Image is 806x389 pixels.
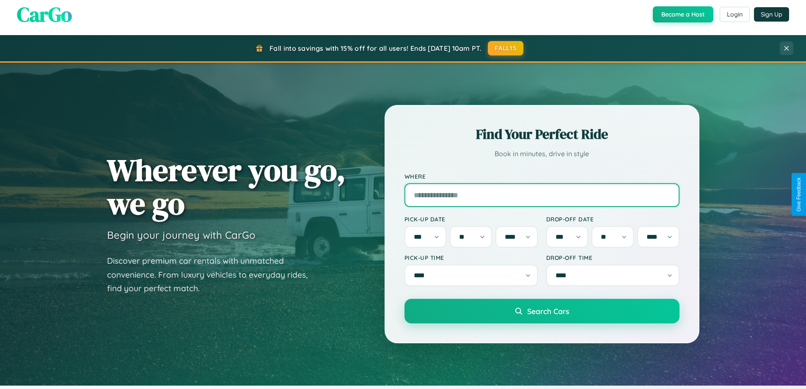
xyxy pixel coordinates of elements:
button: Login [720,7,750,22]
label: Pick-up Date [404,215,538,223]
button: Search Cars [404,299,679,323]
p: Discover premium car rentals with unmatched convenience. From luxury vehicles to everyday rides, ... [107,254,319,295]
button: FALL15 [488,41,523,55]
button: Sign Up [754,7,789,22]
p: Book in minutes, drive in style [404,148,679,160]
label: Where [404,173,679,180]
span: Search Cars [527,306,569,316]
h1: Wherever you go, we go [107,153,346,220]
h3: Begin your journey with CarGo [107,229,256,241]
h2: Find Your Perfect Ride [404,125,679,143]
div: Give Feedback [796,177,802,212]
label: Pick-up Time [404,254,538,261]
span: CarGo [17,0,72,28]
button: Become a Host [653,6,713,22]
span: Fall into savings with 15% off for all users! Ends [DATE] 10am PT. [270,44,481,52]
label: Drop-off Date [546,215,679,223]
label: Drop-off Time [546,254,679,261]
